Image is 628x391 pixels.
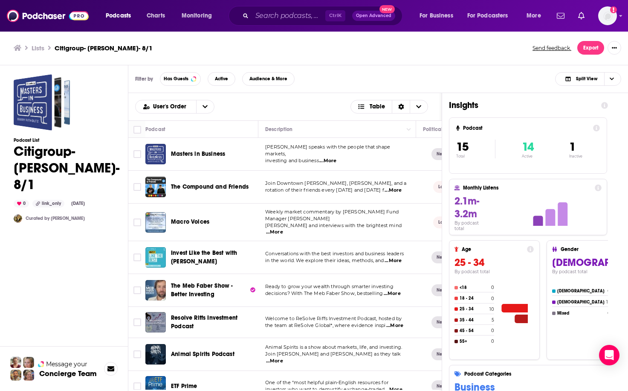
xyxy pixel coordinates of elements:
img: Podchaser - Follow, Share and Rate Podcasts [7,8,89,24]
h4: By podcast total [454,269,534,274]
span: For Business [420,10,453,22]
h3: Filter by [135,76,153,82]
span: the team at ReSolve Global*, where evidence inspi [265,322,385,328]
img: Macro Voices [145,212,166,233]
a: Masters in Business [171,150,225,158]
span: Charts [147,10,165,22]
span: Resolve Riffs Investment Podcast [171,314,237,330]
img: Sydney Profile [10,357,21,368]
span: 1 [569,140,576,154]
h4: 35 - 44 [460,318,490,323]
img: Invest Like the Best with Patrick O'Shaughnessy [145,247,166,268]
h4: [DEMOGRAPHIC_DATA] [557,289,606,294]
span: Toggle select row [133,183,141,191]
img: The Meb Faber Show - Better Investing [145,280,166,301]
img: Barbara Profile [23,370,34,381]
a: Animal Spirits Podcast [171,350,234,359]
h3: 25 - 34 [454,256,534,269]
span: Ready to grow your wealth through smarter investing [265,283,394,289]
a: Show notifications dropdown [575,9,588,23]
button: Choose View [555,72,621,86]
div: Neutral or Mixed [431,148,478,160]
input: Search podcasts, credits, & more... [252,9,325,23]
span: Invest Like the Best with [PERSON_NAME] [171,249,237,265]
button: Audience & More [242,72,295,86]
button: open menu [136,104,196,110]
div: Low Right Skew [433,181,475,193]
a: Resolve Riffs Investment Podcast [171,314,255,331]
span: Toggle select row [133,219,141,226]
span: Toggle select row [133,350,141,358]
svg: Add a profile image [610,6,617,13]
div: Political Skew [423,124,456,134]
span: Toggle select row [133,318,141,326]
button: open menu [521,9,552,23]
h2: Choose View [350,100,428,114]
div: Podcast [145,124,165,134]
p: Active [522,154,534,158]
div: [DATE] [68,200,88,207]
a: The Meb Faber Show - Better Investing [171,282,255,299]
span: investing and business [265,158,319,163]
span: Welcome to ReSolve Riffs Investment Podcast, hosted by [265,315,402,321]
button: Open AdvancedNew [352,11,395,21]
img: Jules Profile [23,357,34,368]
button: Column Actions [404,124,414,134]
a: Show notifications dropdown [553,9,568,23]
img: User Profile [598,6,617,25]
h3: Lists [32,44,44,52]
h4: 0 [491,285,494,290]
h4: 18 - 24 [460,296,489,301]
span: ...More [319,158,336,164]
h3: Podcast List [14,137,119,143]
h4: 0 [491,328,494,333]
a: Charts [141,9,170,23]
div: Neutral or Mixed [431,284,478,296]
button: Show profile menu [598,6,617,25]
div: Description [265,124,292,134]
h4: Age [462,246,524,252]
span: Join Downtown [PERSON_NAME], [PERSON_NAME], and a [265,180,406,186]
span: Toggle select row [133,286,141,294]
span: decisions? With The Meb Faber Show, bestselling [265,290,383,296]
img: Masters in Business [145,144,166,164]
h4: 45 - 54 [460,328,489,333]
h4: Monthly Listens [463,185,591,191]
h3: Concierge Team [39,369,97,378]
a: The Compound and Friends [171,183,249,191]
img: SydneyDemo [14,214,22,223]
span: More [527,10,541,22]
h4: 25 - 34 [460,306,488,312]
span: Split View [576,76,597,81]
a: Curated by [PERSON_NAME] [26,216,85,221]
span: Logged in as susannahgullette [598,6,617,25]
h4: 0 [491,338,494,344]
h4: 55+ [460,339,489,344]
a: Animal Spirits Podcast [145,344,166,365]
span: ETF Prime [171,382,197,390]
h4: 15 [606,299,611,305]
span: One of the “most helpful plain-English resources for [265,379,388,385]
span: Monitoring [182,10,212,22]
div: Neutral or Mixed [431,348,478,360]
span: Toggle select row [133,150,141,158]
div: Neutral or Mixed [431,251,478,263]
span: Masters in Business [171,150,225,158]
div: Neutral or Mixed [431,316,478,328]
div: 0 [14,200,29,207]
h4: [DEMOGRAPHIC_DATA] [557,300,605,305]
button: open menu [176,9,223,23]
div: link_only [32,200,64,207]
div: Low Right Skew [433,216,475,228]
span: Has Guests [164,76,188,81]
span: New [379,5,395,13]
div: Open Intercom Messenger [599,345,619,365]
div: Sort Direction [392,100,410,113]
span: Animal Spirits Podcast [171,350,234,358]
a: Macro Voices [171,218,209,226]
